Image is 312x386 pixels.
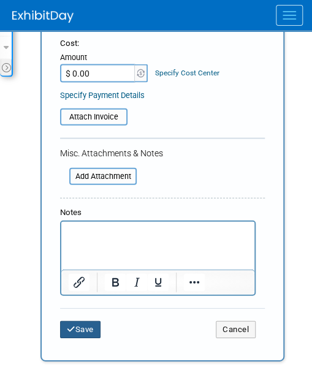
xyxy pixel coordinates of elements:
div: Notes [60,207,256,219]
td: Toggle Event Tabs [2,59,12,75]
a: Specify Cost Center [155,69,219,77]
div: Amount [60,52,149,64]
button: Underline [148,274,169,291]
button: Menu [276,5,303,26]
button: Italic [126,274,147,291]
div: Cost: [60,38,265,50]
button: Cancel [216,321,256,338]
button: Reveal or hide additional toolbar items [184,274,205,291]
a: Specify Payment Details [60,91,145,100]
div: Misc. Attachments & Notes [60,147,265,159]
button: Save [60,321,101,338]
button: Insert/edit link [69,274,89,291]
button: Bold [105,274,126,291]
iframe: Rich Text Area [61,222,254,270]
img: ExhibitDay [12,10,74,23]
